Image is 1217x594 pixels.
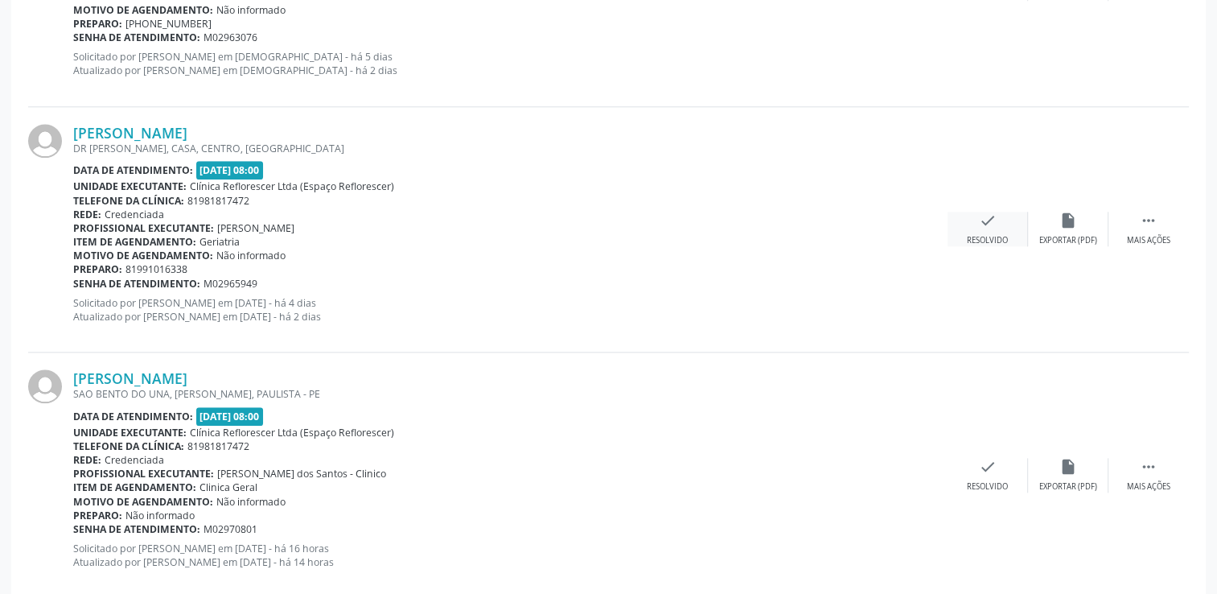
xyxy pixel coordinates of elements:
b: Unidade executante: [73,179,187,193]
div: Mais ações [1127,481,1170,493]
b: Preparo: [73,262,122,276]
span: Não informado [125,509,195,522]
span: M02963076 [204,31,257,44]
b: Unidade executante: [73,426,187,439]
b: Item de agendamento: [73,235,196,249]
span: Não informado [216,3,286,17]
img: img [28,124,62,158]
b: Data de atendimento: [73,163,193,177]
div: Exportar (PDF) [1039,235,1097,246]
span: [PERSON_NAME] dos Santos - Clinico [217,467,386,481]
b: Senha de atendimento: [73,277,200,291]
span: Não informado [216,495,286,509]
b: Rede: [73,453,101,467]
b: Telefone da clínica: [73,439,184,453]
div: Resolvido [967,235,1008,246]
b: Item de agendamento: [73,481,196,494]
b: Preparo: [73,17,122,31]
i: insert_drive_file [1059,212,1077,229]
a: [PERSON_NAME] [73,369,187,387]
span: Credenciada [105,453,164,467]
div: Resolvido [967,481,1008,493]
span: Clinica Geral [199,481,257,494]
span: Clínica Reflorescer Ltda (Espaço Reflorescer) [190,426,394,439]
b: Telefone da clínica: [73,194,184,208]
span: [DATE] 08:00 [196,407,264,426]
span: Geriatria [199,235,240,249]
b: Senha de atendimento: [73,31,200,44]
b: Data de atendimento: [73,410,193,423]
span: 81991016338 [125,262,187,276]
span: Não informado [216,249,286,262]
div: Exportar (PDF) [1039,481,1097,493]
i: insert_drive_file [1059,458,1077,476]
div: DR [PERSON_NAME], CASA, CENTRO, [GEOGRAPHIC_DATA] [73,142,948,155]
div: Mais ações [1127,235,1170,246]
b: Profissional executante: [73,221,214,235]
b: Preparo: [73,509,122,522]
i:  [1140,458,1157,476]
a: [PERSON_NAME] [73,124,187,142]
b: Rede: [73,208,101,221]
b: Profissional executante: [73,467,214,481]
span: M02965949 [204,277,257,291]
span: [DATE] 08:00 [196,161,264,179]
span: 81981817472 [187,194,249,208]
b: Motivo de agendamento: [73,3,213,17]
span: Credenciada [105,208,164,221]
b: Senha de atendimento: [73,522,200,536]
p: Solicitado por [PERSON_NAME] em [DATE] - há 16 horas Atualizado por [PERSON_NAME] em [DATE] - há ... [73,542,948,569]
div: SAO BENTO DO UNA, [PERSON_NAME], PAULISTA - PE [73,387,948,401]
b: Motivo de agendamento: [73,249,213,262]
p: Solicitado por [PERSON_NAME] em [DATE] - há 4 dias Atualizado por [PERSON_NAME] em [DATE] - há 2 ... [73,296,948,324]
i:  [1140,212,1157,229]
span: M02970801 [204,522,257,536]
span: [PHONE_NUMBER] [125,17,212,31]
img: img [28,369,62,403]
p: Solicitado por [PERSON_NAME] em [DEMOGRAPHIC_DATA] - há 5 dias Atualizado por [PERSON_NAME] em [D... [73,50,948,77]
b: Motivo de agendamento: [73,495,213,509]
span: [PERSON_NAME] [217,221,294,235]
i: check [979,212,997,229]
i: check [979,458,997,476]
span: 81981817472 [187,439,249,453]
span: Clínica Reflorescer Ltda (Espaço Reflorescer) [190,179,394,193]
